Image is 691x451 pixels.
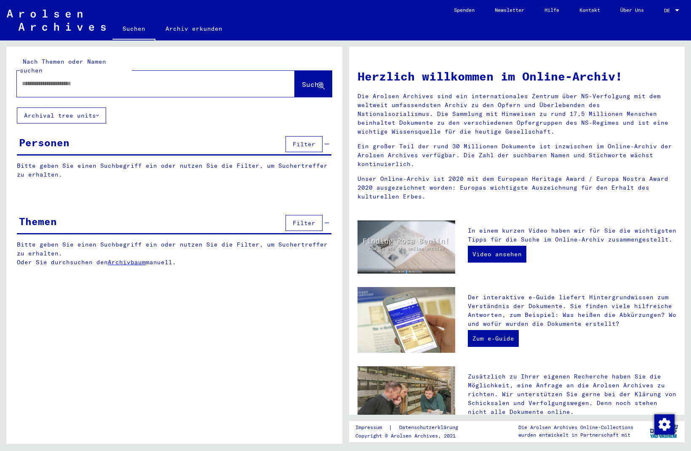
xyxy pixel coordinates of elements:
img: inquiries.jpg [358,366,455,432]
span: Suche [302,80,323,89]
p: Ein großer Teil der rund 30 Millionen Dokumente ist inzwischen im Online-Archiv der Arolsen Archi... [358,142,677,169]
p: In einem kurzen Video haben wir für Sie die wichtigsten Tipps für die Suche im Online-Archiv zusa... [468,226,676,244]
img: Arolsen_neg.svg [7,10,106,31]
button: Filter [285,215,323,231]
img: Zustimmung ändern [654,414,675,435]
img: eguide.jpg [358,287,455,352]
p: Die Arolsen Archives Online-Collections [518,424,633,431]
a: Zum e-Guide [468,330,519,347]
span: Filter [293,140,315,148]
a: Archivbaum [108,258,146,266]
a: Datenschutzerklärung [392,423,468,432]
h1: Herzlich willkommen im Online-Archiv! [358,67,677,85]
p: Bitte geben Sie einen Suchbegriff ein oder nutzen Sie die Filter, um Suchertreffer zu erhalten. [17,161,331,179]
a: Suchen [112,19,155,40]
a: Archiv erkunden [155,19,232,39]
button: Archival tree units [17,107,106,123]
mat-label: Nach Themen oder Namen suchen [20,58,106,74]
p: Die Arolsen Archives sind ein internationales Zentrum über NS-Verfolgung mit dem weltweit umfasse... [358,92,677,136]
p: Bitte geben Sie einen Suchbegriff ein oder nutzen Sie die Filter, um Suchertreffer zu erhalten. O... [17,240,332,267]
div: Themen [19,214,57,229]
img: yv_logo.png [648,421,680,442]
p: Unser Online-Archiv ist 2020 mit dem European Heritage Award / Europa Nostra Award 2020 ausgezeic... [358,174,677,201]
div: | [355,423,468,432]
p: Zusätzlich zu Ihrer eigenen Recherche haben Sie die Möglichkeit, eine Anfrage an die Arolsen Arch... [468,372,676,416]
p: wurden entwickelt in Partnerschaft mit [518,431,633,439]
span: Filter [293,219,315,227]
p: Der interaktive e-Guide liefert Hintergrundwissen zum Verständnis der Dokumente. Sie finden viele... [468,293,676,328]
button: Suche [295,71,332,97]
a: Impressum [355,423,389,432]
div: Personen [19,135,69,150]
img: video.jpg [358,220,455,274]
a: Video ansehen [468,246,526,263]
div: Zustimmung ändern [654,414,674,434]
span: DE [664,8,673,13]
button: Filter [285,136,323,152]
p: Copyright © Arolsen Archives, 2021 [355,432,468,440]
